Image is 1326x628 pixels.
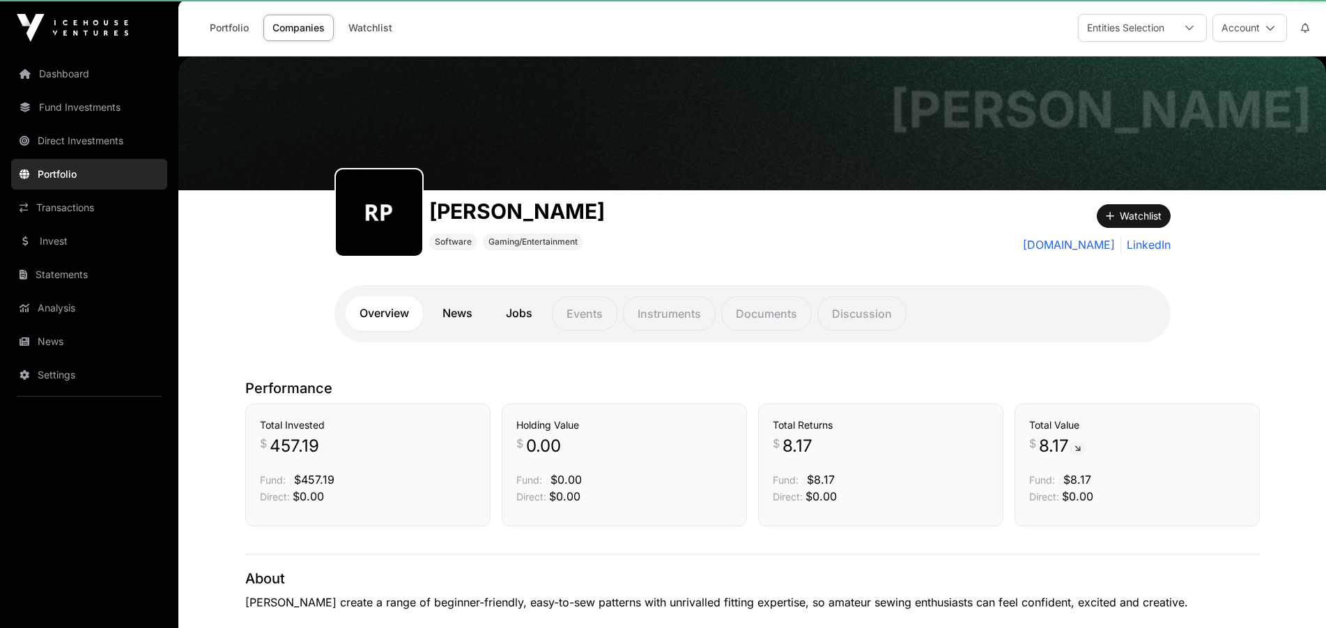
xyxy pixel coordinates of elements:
[1097,204,1171,228] button: Watchlist
[11,192,167,223] a: Transactions
[17,14,128,42] img: Icehouse Ventures Logo
[11,125,167,156] a: Direct Investments
[773,474,799,486] span: Fund:
[549,489,580,503] span: $0.00
[516,474,542,486] span: Fund:
[488,236,578,247] span: Gaming/Entertainment
[11,293,167,323] a: Analysis
[178,56,1326,190] img: Rebecca Page
[492,296,546,331] a: Jobs
[245,378,1260,398] p: Performance
[1029,474,1055,486] span: Fund:
[773,418,989,432] h3: Total Returns
[1079,15,1173,41] div: Entities Selection
[1029,435,1036,452] span: $
[260,474,286,486] span: Fund:
[1063,473,1091,487] span: $8.17
[890,84,1312,135] h1: [PERSON_NAME]
[11,92,167,123] a: Fund Investments
[245,569,1260,588] p: About
[11,226,167,256] a: Invest
[516,418,732,432] h3: Holding Value
[1212,14,1287,42] button: Account
[11,159,167,190] a: Portfolio
[1039,435,1086,457] span: 8.17
[516,491,546,503] span: Direct:
[783,435,812,457] span: 8.17
[807,473,835,487] span: $8.17
[1029,418,1245,432] h3: Total Value
[516,435,523,452] span: $
[435,236,472,247] span: Software
[817,296,907,331] p: Discussion
[550,473,582,487] span: $0.00
[201,15,258,41] a: Portfolio
[294,473,334,487] span: $457.19
[270,435,319,457] span: 457.19
[260,491,290,503] span: Direct:
[805,489,837,503] span: $0.00
[526,435,561,457] span: 0.00
[346,296,423,331] a: Overview
[773,491,803,503] span: Direct:
[1256,561,1326,628] iframe: Chat Widget
[346,296,1159,331] nav: Tabs
[245,594,1260,611] p: [PERSON_NAME] create a range of beginner-friendly, easy-to-sew patterns with unrivalled fitting e...
[429,296,486,331] a: News
[1062,489,1093,503] span: $0.00
[260,418,476,432] h3: Total Invested
[339,15,401,41] a: Watchlist
[341,175,417,250] img: rebecca-page174.png
[11,360,167,390] a: Settings
[293,489,324,503] span: $0.00
[263,15,334,41] a: Companies
[1029,491,1059,503] span: Direct:
[552,296,617,331] p: Events
[721,296,812,331] p: Documents
[1120,236,1171,253] a: LinkedIn
[11,326,167,357] a: News
[260,435,267,452] span: $
[1023,236,1115,253] a: [DOMAIN_NAME]
[773,435,780,452] span: $
[429,199,605,224] h1: [PERSON_NAME]
[11,59,167,89] a: Dashboard
[623,296,716,331] p: Instruments
[11,259,167,290] a: Statements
